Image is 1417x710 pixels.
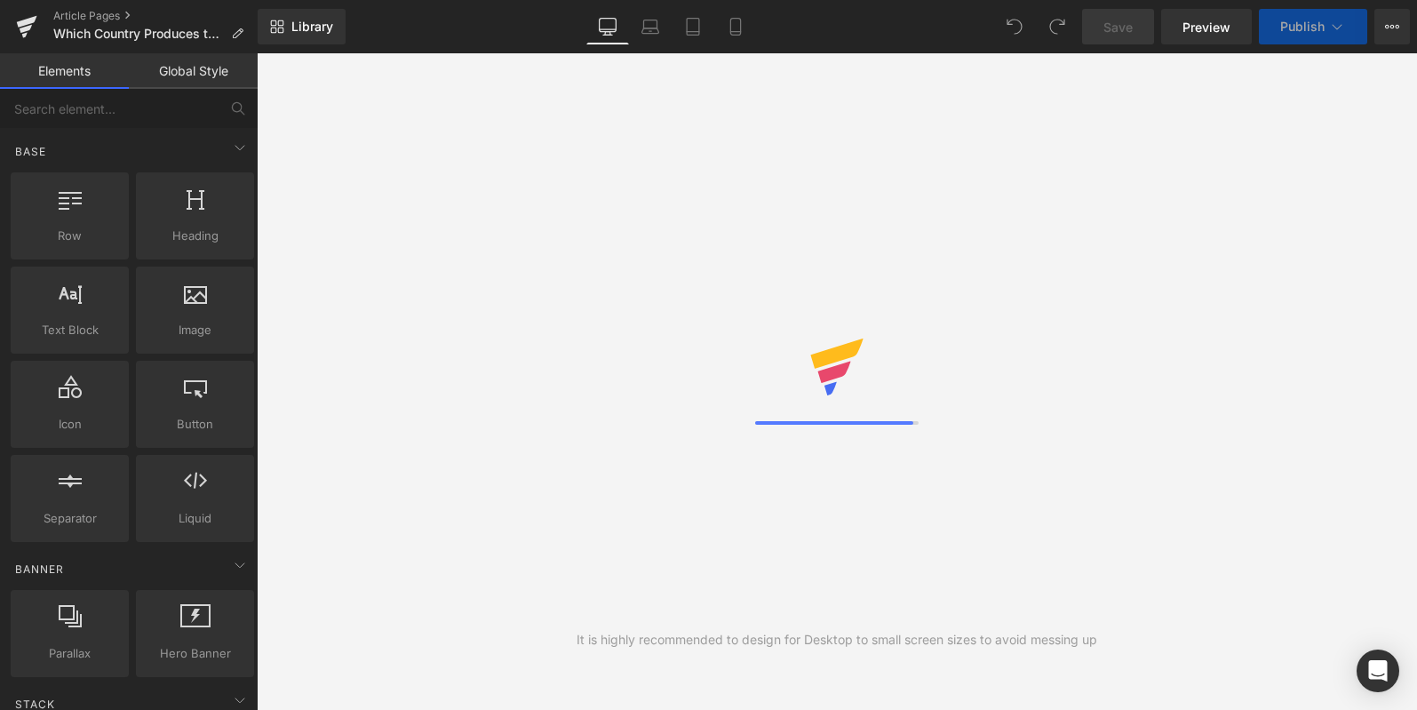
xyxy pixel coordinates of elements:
span: Base [13,143,48,160]
span: Button [141,415,249,434]
button: More [1374,9,1410,44]
span: Icon [16,415,123,434]
span: Save [1103,18,1133,36]
span: Hero Banner [141,644,249,663]
a: Article Pages [53,9,258,23]
a: Mobile [714,9,757,44]
span: Banner [13,561,66,578]
span: Heading [141,227,249,245]
button: Undo [997,9,1032,44]
a: Global Style [129,53,258,89]
div: Open Intercom Messenger [1357,650,1399,692]
span: Publish [1280,20,1325,34]
span: Row [16,227,123,245]
span: Text Block [16,321,123,339]
span: Image [141,321,249,339]
span: Library [291,19,333,35]
a: New Library [258,9,346,44]
a: Tablet [672,9,714,44]
a: Laptop [629,9,672,44]
a: Preview [1161,9,1252,44]
button: Redo [1039,9,1075,44]
span: Parallax [16,644,123,663]
span: Preview [1182,18,1230,36]
span: Liquid [141,509,249,528]
button: Publish [1259,9,1367,44]
a: Desktop [586,9,629,44]
span: Separator [16,509,123,528]
div: It is highly recommended to design for Desktop to small screen sizes to avoid messing up [577,630,1097,650]
span: Which Country Produces the Most Ryder Cup Players? [53,27,224,41]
